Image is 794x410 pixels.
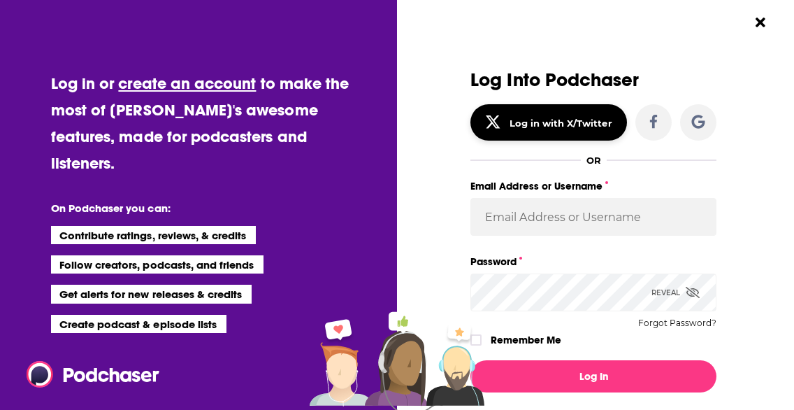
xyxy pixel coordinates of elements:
[470,104,627,141] button: Log in with X/Twitter
[470,177,716,195] label: Email Address or Username
[118,73,256,93] a: create an account
[51,202,331,215] li: On Podchaser you can:
[510,118,612,129] div: Log in with X/Twitter
[27,361,150,388] a: Podchaser - Follow, Share and Rate Podcasts
[470,253,716,271] label: Password
[586,155,601,166] div: OR
[470,360,716,393] button: Log In
[27,361,161,388] img: Podchaser - Follow, Share and Rate Podcasts
[51,315,226,333] li: Create podcast & episode lists
[51,226,257,244] li: Contribute ratings, reviews, & credits
[470,70,716,90] h3: Log Into Podchaser
[638,318,716,328] button: Forgot Password?
[51,285,252,303] li: Get alerts for new releases & credits
[51,255,264,274] li: Follow creators, podcasts, and friends
[747,9,774,36] button: Close Button
[470,198,716,236] input: Email Address or Username
[651,274,700,311] div: Reveal
[491,331,561,349] label: Remember Me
